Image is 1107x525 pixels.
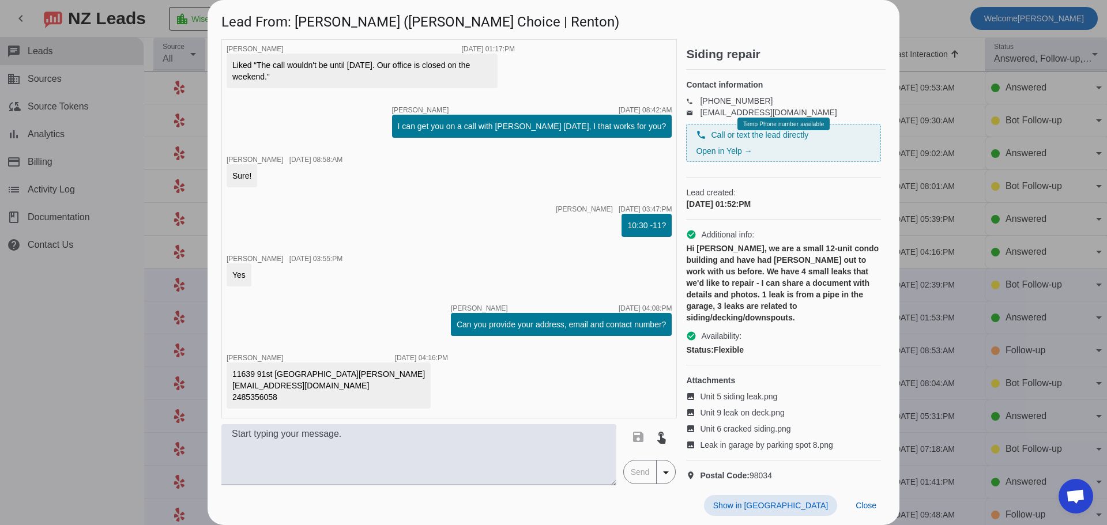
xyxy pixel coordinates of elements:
div: Hi [PERSON_NAME], we are a small 12-unit condo building and have had [PERSON_NAME] out to work wi... [686,243,881,323]
h2: Siding repair [686,48,886,60]
span: [PERSON_NAME] [227,255,284,263]
div: [DATE] 01:17:PM [462,46,515,52]
mat-icon: phone [686,98,700,104]
span: Temp Phone number available [743,121,824,127]
div: Open chat [1059,479,1093,513]
div: Sure! [232,170,251,182]
span: [PERSON_NAME] [227,354,284,362]
span: Unit 9 leak on deck.png [700,407,784,418]
span: Unit 5 siding leak.png [700,391,777,402]
span: [PERSON_NAME] [451,305,508,312]
a: Unit 5 siding leak.png [686,391,881,402]
div: [DATE] 04:16:PM [395,354,448,361]
div: [DATE] 01:52:PM [686,198,881,210]
span: Close [856,501,876,510]
div: Yes [232,269,246,281]
a: Open in Yelp → [696,146,752,156]
span: Leak in garage by parking spot 8.png [700,439,833,451]
div: [DATE] 08:42:AM [619,107,672,114]
div: 10:30 -11? [627,220,666,231]
span: Additional info: [701,229,754,240]
div: I can get you on a call with [PERSON_NAME] [DATE], I that works for you? [398,120,667,132]
span: 98034 [700,470,772,481]
button: Close [846,495,886,516]
h4: Attachments [686,375,881,386]
span: Lead created: [686,187,881,198]
span: Unit 6 cracked siding.png [700,423,790,435]
div: [DATE] 08:58:AM [289,156,342,163]
mat-icon: location_on [686,471,700,480]
span: Show in [GEOGRAPHIC_DATA] [713,501,828,510]
div: [DATE] 03:55:PM [289,255,342,262]
mat-icon: check_circle [686,331,696,341]
div: Can you provide your address, email and contact number? [457,319,666,330]
mat-icon: email [686,109,700,115]
span: Availability: [701,330,741,342]
mat-icon: image [686,392,700,401]
strong: Status: [686,345,713,354]
h4: Contact information [686,79,881,90]
span: Call or text the lead directly [711,129,808,141]
strong: Postal Code: [700,471,750,480]
span: [PERSON_NAME] [556,206,613,213]
a: Unit 9 leak on deck.png [686,407,881,418]
span: [PERSON_NAME] [227,45,284,53]
a: [EMAIL_ADDRESS][DOMAIN_NAME] [700,108,837,117]
div: 11639 91st [GEOGRAPHIC_DATA][PERSON_NAME] [EMAIL_ADDRESS][DOMAIN_NAME] 2485356058 [232,368,425,403]
div: [DATE] 03:47:PM [619,206,672,213]
a: [PHONE_NUMBER] [700,96,773,105]
mat-icon: check_circle [686,229,696,240]
span: [PERSON_NAME] [392,107,449,114]
span: [PERSON_NAME] [227,156,284,164]
mat-icon: phone [696,130,706,140]
a: Unit 6 cracked siding.png [686,423,881,435]
mat-icon: arrow_drop_down [659,466,673,479]
div: Liked “The call wouldn't be until [DATE]. Our office is closed on the weekend.” [232,59,492,82]
a: Leak in garage by parking spot 8.png [686,439,881,451]
div: Flexible [686,344,881,356]
mat-icon: touch_app [654,430,668,444]
mat-icon: image [686,408,700,417]
mat-icon: image [686,424,700,433]
mat-icon: image [686,440,700,450]
button: Show in [GEOGRAPHIC_DATA] [704,495,837,516]
div: [DATE] 04:08:PM [619,305,672,312]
